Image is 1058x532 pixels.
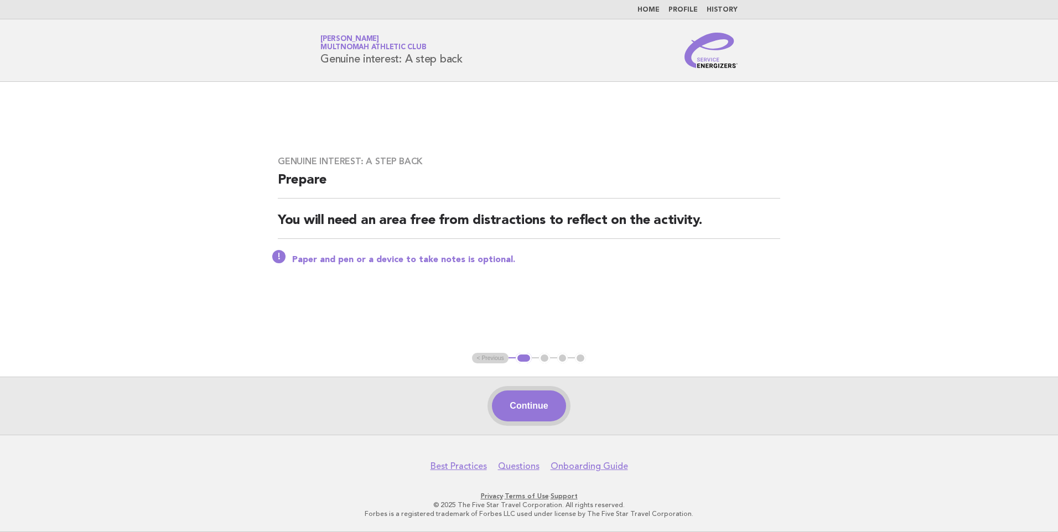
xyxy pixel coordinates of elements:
[551,461,628,472] a: Onboarding Guide
[668,7,698,13] a: Profile
[278,171,780,199] h2: Prepare
[431,461,487,472] a: Best Practices
[492,390,566,421] button: Continue
[278,156,780,167] h3: Genuine interest: A step back
[292,254,780,265] p: Paper and pen or a device to take notes is optional.
[278,212,780,239] h2: You will need an area free from distractions to reflect on the activity.
[481,492,503,500] a: Privacy
[505,492,549,500] a: Terms of Use
[684,33,738,68] img: Service Energizers
[551,492,578,500] a: Support
[190,492,868,500] p: · ·
[190,509,868,518] p: Forbes is a registered trademark of Forbes LLC used under license by The Five Star Travel Corpora...
[707,7,738,13] a: History
[516,353,532,364] button: 1
[320,44,426,51] span: Multnomah Athletic Club
[320,35,426,51] a: [PERSON_NAME]Multnomah Athletic Club
[320,36,463,65] h1: Genuine interest: A step back
[190,500,868,509] p: © 2025 The Five Star Travel Corporation. All rights reserved.
[498,461,540,472] a: Questions
[637,7,660,13] a: Home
